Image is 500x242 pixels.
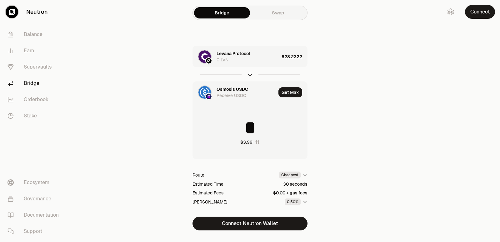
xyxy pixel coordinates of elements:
[206,94,212,99] img: Osmosis Logo
[250,7,306,18] a: Swap
[2,59,67,75] a: Supervaults
[285,198,307,205] button: 0.50%
[2,75,67,91] a: Bridge
[240,139,260,145] button: $3.99
[217,57,228,63] div: 0 LVN
[2,26,67,43] a: Balance
[273,190,307,196] div: $0.00 + gas fees
[192,190,223,196] div: Estimated Fees
[2,223,67,239] a: Support
[2,91,67,108] a: Orderbook
[465,5,495,19] button: Connect
[282,46,307,67] div: 628.2322
[194,7,250,18] a: Bridge
[279,172,307,178] button: Cheapest
[278,87,302,97] button: Get Max
[279,172,301,178] div: Cheapest
[198,50,211,63] img: LVN Logo
[193,46,307,67] button: LVN LogoNeutron LogoLevana Protocol0 LVN628.2322
[2,191,67,207] a: Governance
[193,46,279,67] div: LVN LogoNeutron LogoLevana Protocol0 LVN
[240,139,252,145] div: $3.99
[2,174,67,191] a: Ecosystem
[198,86,211,99] img: USDC Logo
[217,50,250,57] div: Levana Protocol
[192,172,204,178] div: Route
[283,181,307,187] div: 30 seconds
[217,86,248,92] div: Osmosis USDC
[285,198,301,205] div: 0.50%
[2,207,67,223] a: Documentation
[2,108,67,124] a: Stake
[217,92,246,99] div: Receive USDC
[193,82,276,103] div: USDC LogoOsmosis LogoOsmosis USDCReceive USDC
[206,58,212,64] img: Neutron Logo
[2,43,67,59] a: Earn
[192,217,307,230] button: Connect Neutron Wallet
[192,181,223,187] div: Estimated Time
[192,199,227,205] div: [PERSON_NAME]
